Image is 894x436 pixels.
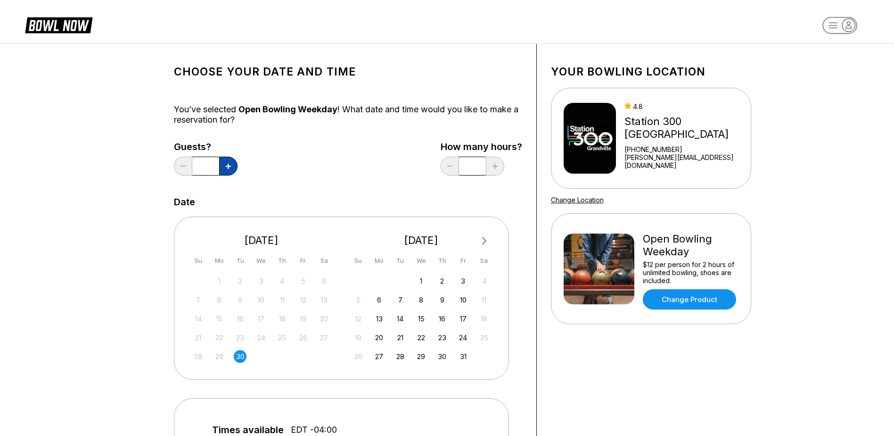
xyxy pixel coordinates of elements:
[478,293,491,306] div: Not available Saturday, October 11th, 2025
[318,312,330,325] div: Not available Saturday, September 20th, 2025
[564,103,616,174] img: Station 300 Grandville
[564,234,634,304] img: Open Bowling Weekday
[624,115,746,141] div: Station 300 [GEOGRAPHIC_DATA]
[477,234,492,249] button: Next Month
[415,331,427,344] div: Choose Wednesday, October 22nd, 2025
[192,331,205,344] div: Not available Sunday, September 21st, 2025
[436,293,449,306] div: Choose Thursday, October 9th, 2025
[415,350,427,363] div: Choose Wednesday, October 29th, 2025
[351,274,492,363] div: month 2025-10
[255,293,268,306] div: Not available Wednesday, September 10th, 2025
[234,254,246,267] div: Tu
[457,331,469,344] div: Choose Friday, October 24th, 2025
[394,254,407,267] div: Tu
[174,65,522,78] h1: Choose your Date and time
[318,331,330,344] div: Not available Saturday, September 27th, 2025
[478,331,491,344] div: Not available Saturday, October 25th, 2025
[276,293,288,306] div: Not available Thursday, September 11th, 2025
[212,425,284,435] span: Times available
[373,331,385,344] div: Choose Monday, October 20th, 2025
[318,275,330,287] div: Not available Saturday, September 6th, 2025
[352,350,365,363] div: Not available Sunday, October 26th, 2025
[318,293,330,306] div: Not available Saturday, September 13th, 2025
[436,275,449,287] div: Choose Thursday, October 2nd, 2025
[457,293,469,306] div: Choose Friday, October 10th, 2025
[457,275,469,287] div: Choose Friday, October 3rd, 2025
[234,350,246,363] div: Choose Tuesday, September 30th, 2025
[276,254,288,267] div: Th
[255,331,268,344] div: Not available Wednesday, September 24th, 2025
[255,254,268,267] div: We
[174,142,238,152] label: Guests?
[373,350,385,363] div: Choose Monday, October 27th, 2025
[436,254,449,267] div: Th
[436,312,449,325] div: Choose Thursday, October 16th, 2025
[297,312,310,325] div: Not available Friday, September 19th, 2025
[415,312,427,325] div: Choose Wednesday, October 15th, 2025
[352,331,365,344] div: Not available Sunday, October 19th, 2025
[174,197,195,207] label: Date
[415,275,427,287] div: Choose Wednesday, October 1st, 2025
[297,293,310,306] div: Not available Friday, September 12th, 2025
[238,104,337,114] span: Open Bowling Weekday
[394,331,407,344] div: Choose Tuesday, October 21st, 2025
[441,142,522,152] label: How many hours?
[478,254,491,267] div: Sa
[192,350,205,363] div: Not available Sunday, September 28th, 2025
[436,350,449,363] div: Choose Thursday, October 30th, 2025
[352,293,365,306] div: Not available Sunday, October 5th, 2025
[415,254,427,267] div: We
[478,275,491,287] div: Not available Saturday, October 4th, 2025
[394,350,407,363] div: Choose Tuesday, October 28th, 2025
[643,289,736,310] a: Change Product
[624,102,746,110] div: 4.8
[373,293,385,306] div: Choose Monday, October 6th, 2025
[234,275,246,287] div: Not available Tuesday, September 2nd, 2025
[478,312,491,325] div: Not available Saturday, October 18th, 2025
[348,234,494,247] div: [DATE]
[457,254,469,267] div: Fr
[192,254,205,267] div: Su
[213,254,226,267] div: Mo
[643,233,738,258] div: Open Bowling Weekday
[213,350,226,363] div: Not available Monday, September 29th, 2025
[213,275,226,287] div: Not available Monday, September 1st, 2025
[457,350,469,363] div: Choose Friday, October 31st, 2025
[234,331,246,344] div: Not available Tuesday, September 23rd, 2025
[352,312,365,325] div: Not available Sunday, October 12th, 2025
[624,153,746,169] a: [PERSON_NAME][EMAIL_ADDRESS][DOMAIN_NAME]
[373,254,385,267] div: Mo
[213,331,226,344] div: Not available Monday, September 22nd, 2025
[192,293,205,306] div: Not available Sunday, September 7th, 2025
[394,312,407,325] div: Choose Tuesday, October 14th, 2025
[213,312,226,325] div: Not available Monday, September 15th, 2025
[234,293,246,306] div: Not available Tuesday, September 9th, 2025
[297,254,310,267] div: Fr
[457,312,469,325] div: Choose Friday, October 17th, 2025
[291,425,337,435] span: EDT -04:00
[297,275,310,287] div: Not available Friday, September 5th, 2025
[255,312,268,325] div: Not available Wednesday, September 17th, 2025
[276,331,288,344] div: Not available Thursday, September 25th, 2025
[174,104,522,125] div: You’ve selected ! What date and time would you like to make a reservation for?
[624,145,746,153] div: [PHONE_NUMBER]
[643,260,738,285] div: $12 per person for 2 hours of unlimited bowling, shoes are included.
[352,254,365,267] div: Su
[415,293,427,306] div: Choose Wednesday, October 8th, 2025
[318,254,330,267] div: Sa
[551,65,751,78] h1: Your bowling location
[276,312,288,325] div: Not available Thursday, September 18th, 2025
[191,274,332,363] div: month 2025-09
[373,312,385,325] div: Choose Monday, October 13th, 2025
[276,275,288,287] div: Not available Thursday, September 4th, 2025
[189,234,335,247] div: [DATE]
[297,331,310,344] div: Not available Friday, September 26th, 2025
[234,312,246,325] div: Not available Tuesday, September 16th, 2025
[213,293,226,306] div: Not available Monday, September 8th, 2025
[192,312,205,325] div: Not available Sunday, September 14th, 2025
[436,331,449,344] div: Choose Thursday, October 23rd, 2025
[551,196,604,204] a: Change Location
[255,275,268,287] div: Not available Wednesday, September 3rd, 2025
[394,293,407,306] div: Choose Tuesday, October 7th, 2025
